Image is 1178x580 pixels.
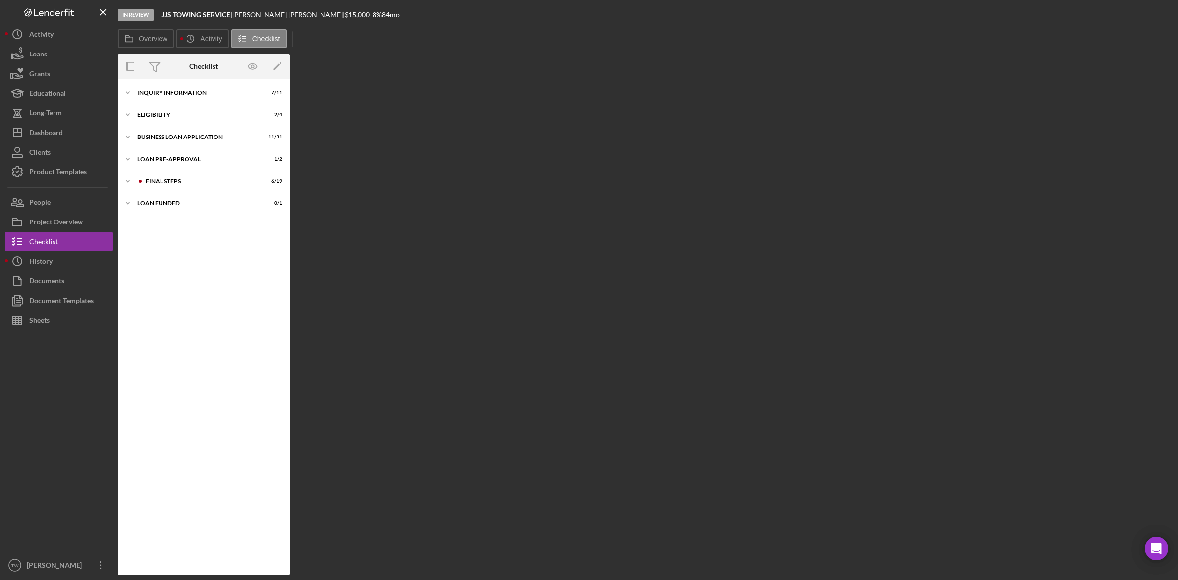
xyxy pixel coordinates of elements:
button: Loans [5,44,113,64]
div: Product Templates [29,162,87,184]
div: Sheets [29,310,50,332]
div: History [29,251,53,274]
text: TW [11,563,19,568]
div: Activity [29,25,54,47]
div: Long-Term [29,103,62,125]
button: Educational [5,83,113,103]
div: Educational [29,83,66,106]
div: 11 / 31 [265,134,282,140]
label: Checklist [252,35,280,43]
div: Loans [29,44,47,66]
button: Activity [176,29,228,48]
div: 2 / 4 [265,112,282,118]
button: Product Templates [5,162,113,182]
button: Activity [5,25,113,44]
button: People [5,193,113,212]
div: LOAN PRE-APPROVAL [137,156,258,162]
button: TW[PERSON_NAME] [5,555,113,575]
div: BUSINESS LOAN APPLICATION [137,134,258,140]
div: 8 % [373,11,382,19]
div: Documents [29,271,64,293]
div: Project Overview [29,212,83,234]
div: Checklist [29,232,58,254]
div: FINAL STEPS [146,178,258,184]
button: Dashboard [5,123,113,142]
button: Grants [5,64,113,83]
button: Document Templates [5,291,113,310]
div: 6 / 19 [265,178,282,184]
span: $15,000 [345,10,370,19]
button: Sheets [5,310,113,330]
div: Checklist [189,62,218,70]
label: Activity [200,35,222,43]
div: Grants [29,64,50,86]
div: ELIGIBILITY [137,112,258,118]
div: 84 mo [382,11,400,19]
div: People [29,193,51,215]
button: Checklist [231,29,287,48]
div: [PERSON_NAME] [PERSON_NAME] | [232,11,345,19]
button: Long-Term [5,103,113,123]
div: In Review [118,9,154,21]
button: Clients [5,142,113,162]
button: Project Overview [5,212,113,232]
button: Checklist [5,232,113,251]
div: 1 / 2 [265,156,282,162]
div: Dashboard [29,123,63,145]
button: Overview [118,29,174,48]
div: [PERSON_NAME] [25,555,88,578]
div: Open Intercom Messenger [1145,537,1168,560]
button: History [5,251,113,271]
label: Overview [139,35,167,43]
b: JJS TOWING SERVICE [161,10,230,19]
div: 0 / 1 [265,200,282,206]
button: Documents [5,271,113,291]
div: | [161,11,232,19]
div: Clients [29,142,51,165]
div: LOAN FUNDED [137,200,258,206]
div: 7 / 11 [265,90,282,96]
div: Document Templates [29,291,94,313]
div: INQUIRY INFORMATION [137,90,258,96]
